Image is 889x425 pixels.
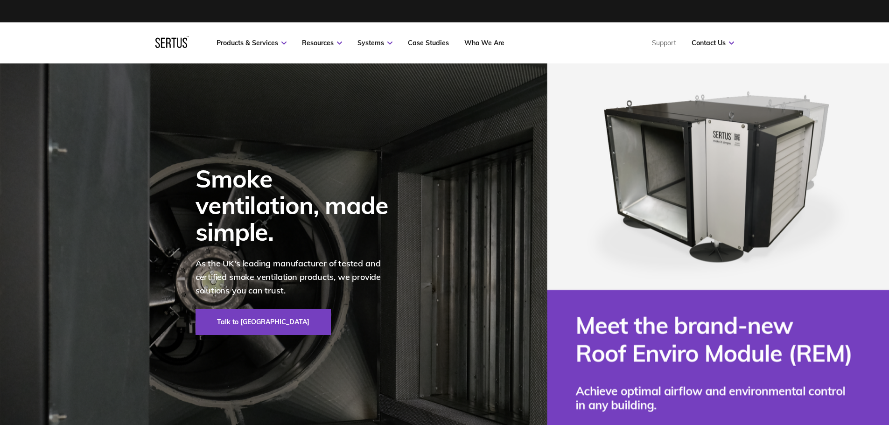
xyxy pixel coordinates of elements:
[196,309,331,335] a: Talk to [GEOGRAPHIC_DATA]
[692,39,734,47] a: Contact Us
[357,39,392,47] a: Systems
[464,39,504,47] a: Who We Are
[408,39,449,47] a: Case Studies
[652,39,676,47] a: Support
[302,39,342,47] a: Resources
[217,39,287,47] a: Products & Services
[196,165,401,245] div: Smoke ventilation, made simple.
[196,257,401,297] p: As the UK's leading manufacturer of tested and certified smoke ventilation products, we provide s...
